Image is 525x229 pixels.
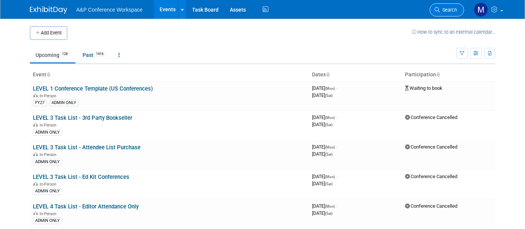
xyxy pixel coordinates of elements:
span: In-Person [40,182,59,187]
img: In-Person Event [33,94,38,97]
span: [DATE] [312,151,333,157]
span: - [336,85,337,91]
div: ADMIN ONLY [33,159,62,165]
a: Past1416 [77,48,111,62]
div: ADMIN ONLY [33,217,62,224]
span: (Mon) [325,175,335,179]
a: Search [430,3,464,16]
span: (Sat) [325,182,333,186]
span: Search [440,7,457,13]
span: 128 [60,51,70,57]
a: Sort by Participation Type [436,71,440,77]
span: - [336,174,337,179]
th: Event [30,68,309,81]
span: (Sat) [325,94,333,98]
span: In-Person [40,123,59,128]
span: (Sat) [325,123,333,127]
span: [DATE] [312,122,333,127]
a: LEVEL 4 Task List - Editor Attendance Only [33,203,139,210]
img: Michelle Kelly [474,3,488,17]
img: In-Person Event [33,182,38,186]
span: [DATE] [312,85,337,91]
span: [DATE] [312,181,333,186]
a: LEVEL 1 Conference Template (US Conferences) [33,85,153,92]
div: ADMIN ONLY [33,129,62,136]
button: Add Event [30,26,67,40]
span: Waiting to book [405,85,442,91]
span: [DATE] [312,210,333,216]
span: - [336,144,337,150]
span: A&P Conference Workspace [76,7,143,13]
span: [DATE] [312,174,337,179]
div: ADMIN ONLY [33,188,62,195]
span: [DATE] [312,114,337,120]
span: 1416 [94,51,106,57]
th: Dates [309,68,402,81]
img: ExhibitDay [30,6,67,14]
span: (Sat) [325,152,333,156]
a: Sort by Event Name [46,71,50,77]
span: (Sat) [325,211,333,216]
span: [DATE] [312,203,337,209]
a: Upcoming128 [30,48,75,62]
span: Conference Cancelled [405,144,457,150]
span: Conference Cancelled [405,114,457,120]
span: In-Person [40,211,59,216]
a: Sort by Start Date [326,71,330,77]
span: [DATE] [312,144,337,150]
th: Participation [402,68,495,81]
a: LEVEL 3 Task List - Ed Kit Conferences [33,174,129,180]
span: Conference Cancelled [405,174,457,179]
span: (Mon) [325,145,335,149]
span: In-Person [40,152,59,157]
div: FY27 [33,100,47,106]
span: [DATE] [312,92,333,98]
a: How to sync to an external calendar... [412,29,495,35]
span: - [336,114,337,120]
span: (Mon) [325,116,335,120]
img: In-Person Event [33,123,38,126]
a: LEVEL 3 Task List - Attendee List Purchase [33,144,140,151]
img: In-Person Event [33,152,38,156]
span: Conference Cancelled [405,203,457,209]
div: ADMIN ONLY [49,100,78,106]
a: LEVEL 3 Task List - 3rd Party Bookseller [33,114,132,121]
span: (Mon) [325,86,335,91]
span: (Mon) [325,204,335,208]
span: In-Person [40,94,59,98]
img: In-Person Event [33,211,38,215]
span: - [336,203,337,209]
